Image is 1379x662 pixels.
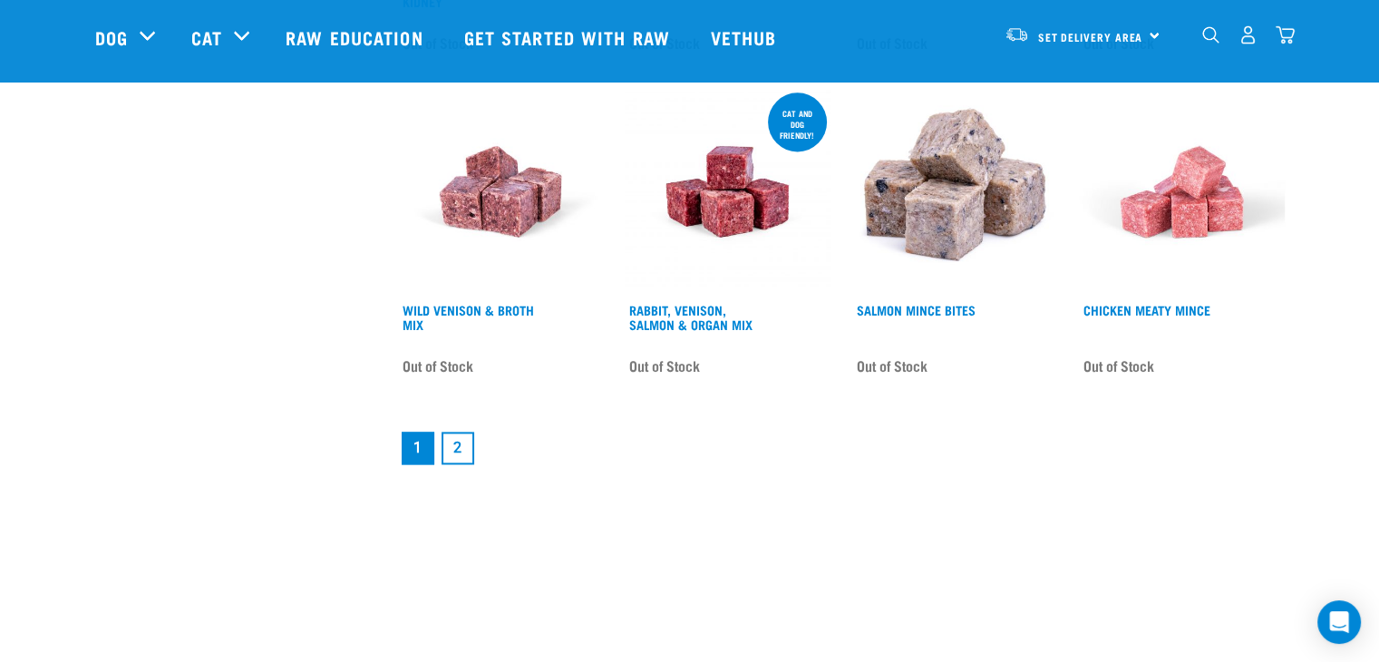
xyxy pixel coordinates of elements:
[398,89,604,295] img: Vension and heart
[1317,600,1361,644] div: Open Intercom Messenger
[1083,352,1154,379] span: Out of Stock
[403,352,473,379] span: Out of Stock
[1005,26,1029,43] img: van-moving.png
[693,1,800,73] a: Vethub
[191,24,222,51] a: Cat
[1079,89,1285,295] img: Chicken Meaty Mince
[403,307,534,327] a: Wild Venison & Broth Mix
[1276,25,1295,44] img: home-icon@2x.png
[857,352,927,379] span: Out of Stock
[1238,25,1258,44] img: user.png
[446,1,693,73] a: Get started with Raw
[629,307,753,327] a: Rabbit, Venison, Salmon & Organ Mix
[398,428,1285,468] nav: pagination
[267,1,445,73] a: Raw Education
[852,89,1058,295] img: 1141 Salmon Mince 01
[625,89,830,295] img: Rabbit Venison Salmon Organ 1688
[1038,34,1143,40] span: Set Delivery Area
[857,307,976,313] a: Salmon Mince Bites
[95,24,128,51] a: Dog
[1083,307,1210,313] a: Chicken Meaty Mince
[768,100,827,149] div: Cat and dog friendly!
[442,432,474,464] a: Goto page 2
[402,432,434,464] a: Page 1
[629,352,700,379] span: Out of Stock
[1202,26,1219,44] img: home-icon-1@2x.png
